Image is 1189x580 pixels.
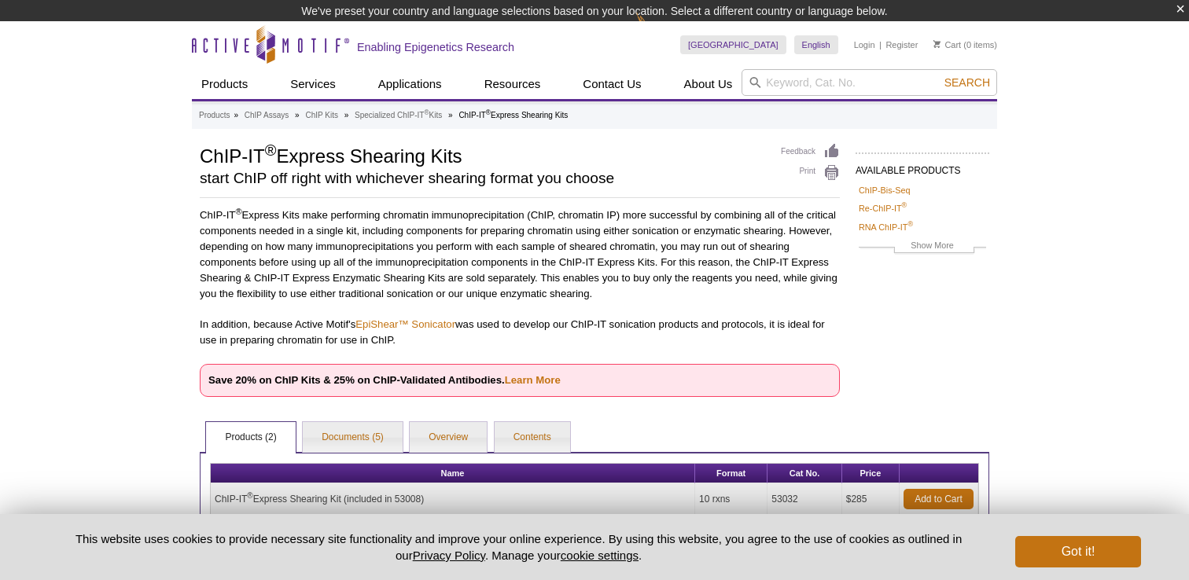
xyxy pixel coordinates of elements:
sup: ® [424,108,429,116]
strong: Save 20% on ChIP Kits & 25% on ChIP-Validated Antibodies. [208,374,561,386]
th: Name [211,464,695,483]
span: Search [944,76,990,89]
a: Show More [859,238,986,256]
th: Cat No. [768,464,841,483]
button: Search [940,75,995,90]
a: Products [199,108,230,123]
sup: ® [902,202,907,210]
a: About Us [675,69,742,99]
a: Cart [933,39,961,50]
a: Documents (5) [303,422,403,453]
a: English [794,35,838,54]
li: » [295,111,300,119]
a: ChIP Assays [245,108,289,123]
td: 53032 [768,483,841,516]
p: ChIP-IT Express Kits make performing chromatin immunoprecipitation (ChIP, chromatin IP) more succ... [200,207,840,302]
a: Services [281,69,345,99]
h2: Enabling Epigenetics Research [357,40,514,54]
td: ChIP-IT Express Shearing Kit (included in 53008) [211,483,695,516]
p: This website uses cookies to provide necessary site functionality and improve your online experie... [48,530,989,563]
a: ChIP-Bis-Seq [859,183,910,197]
a: Applications [369,69,451,99]
a: Overview [410,422,487,453]
a: Login [854,39,875,50]
h2: AVAILABLE PRODUCTS [856,152,989,181]
sup: ® [486,108,491,116]
a: Specialized ChIP-IT®Kits [355,108,442,123]
a: ChIP Kits [305,108,338,123]
h1: ChIP-IT Express Shearing Kits [200,143,765,167]
p: In addition, because Active Motif's was used to develop our ChIP-IT sonication products and proto... [200,317,840,348]
button: Got it! [1015,536,1141,567]
a: Products (2) [206,422,295,453]
a: Add to Cart [904,489,974,509]
a: Privacy Policy [413,549,485,562]
button: cookie settings [561,549,639,562]
img: Change Here [636,12,678,49]
li: | [879,35,882,54]
li: (0 items) [933,35,997,54]
sup: ® [907,220,913,228]
th: Format [695,464,768,483]
sup: ® [265,141,277,159]
li: » [448,111,453,119]
th: Price [842,464,900,483]
sup: ® [235,206,241,215]
li: » [234,111,238,119]
a: Register [885,39,918,50]
a: Print [781,164,840,182]
img: Your Cart [933,40,941,48]
a: Re-ChIP-IT® [859,201,907,215]
a: [GEOGRAPHIC_DATA] [680,35,786,54]
li: ChIP-IT Express Shearing Kits [458,111,568,119]
a: Feedback [781,143,840,160]
a: RNA ChIP-IT® [859,220,913,234]
a: Resources [475,69,550,99]
input: Keyword, Cat. No. [742,69,997,96]
a: Contents [495,422,570,453]
h2: start ChIP off right with whichever shearing format you choose [200,171,765,185]
td: 10 rxns [695,483,768,516]
td: $285 [842,483,900,516]
li: » [344,111,349,119]
a: Products [192,69,257,99]
a: Contact Us [573,69,650,99]
a: EpiShear™ Sonicator [355,318,455,330]
sup: ® [247,491,252,500]
a: Learn More [505,374,561,386]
